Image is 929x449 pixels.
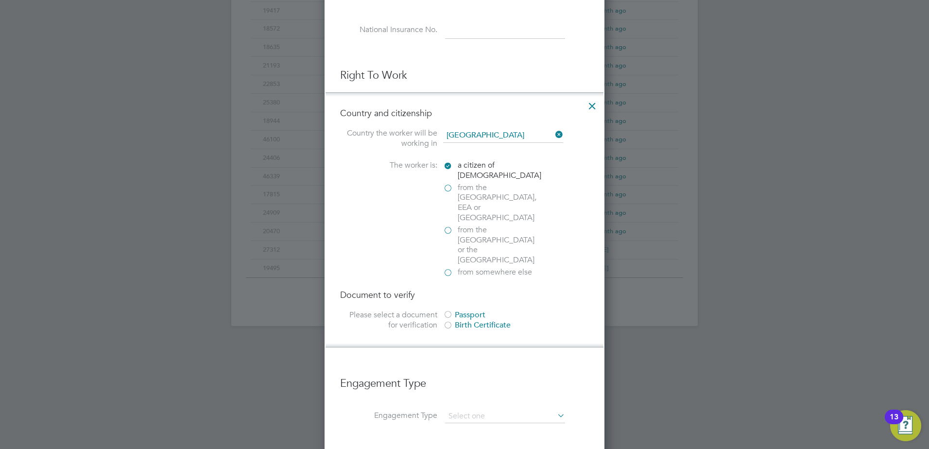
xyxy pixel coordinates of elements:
label: Engagement Type [340,411,437,421]
span: a citizen of [DEMOGRAPHIC_DATA] [458,160,541,181]
h4: Country and citizenship [340,107,589,119]
label: Please select a document for verification [340,310,437,330]
span: from the [GEOGRAPHIC_DATA], EEA or [GEOGRAPHIC_DATA] [458,183,540,223]
input: Search for... [443,128,563,143]
label: Country the worker will be working in [340,128,437,149]
button: Open Resource Center, 13 new notifications [890,410,921,441]
input: Select one [445,410,565,423]
h3: Right To Work [340,69,589,83]
div: Passport [443,310,589,320]
h4: Document to verify [340,289,589,300]
span: from the [GEOGRAPHIC_DATA] or the [GEOGRAPHIC_DATA] [458,225,540,265]
label: The worker is: [340,160,437,171]
div: Birth Certificate [443,320,589,330]
span: from somewhere else [458,267,532,277]
label: National Insurance No. [340,25,437,35]
div: 13 [890,417,898,430]
h3: Engagement Type [340,367,589,391]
